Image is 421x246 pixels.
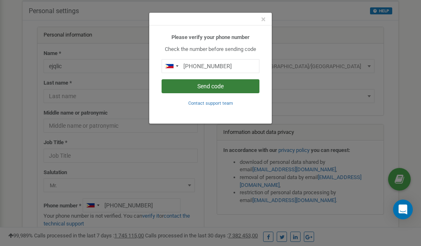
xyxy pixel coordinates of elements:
[261,15,266,24] button: Close
[393,200,413,219] div: Open Intercom Messenger
[162,60,181,73] div: Telephone country code
[188,100,233,106] a: Contact support team
[162,79,259,93] button: Send code
[188,101,233,106] small: Contact support team
[261,14,266,24] span: ×
[162,59,259,73] input: 0905 123 4567
[162,46,259,53] p: Check the number before sending code
[171,34,250,40] b: Please verify your phone number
